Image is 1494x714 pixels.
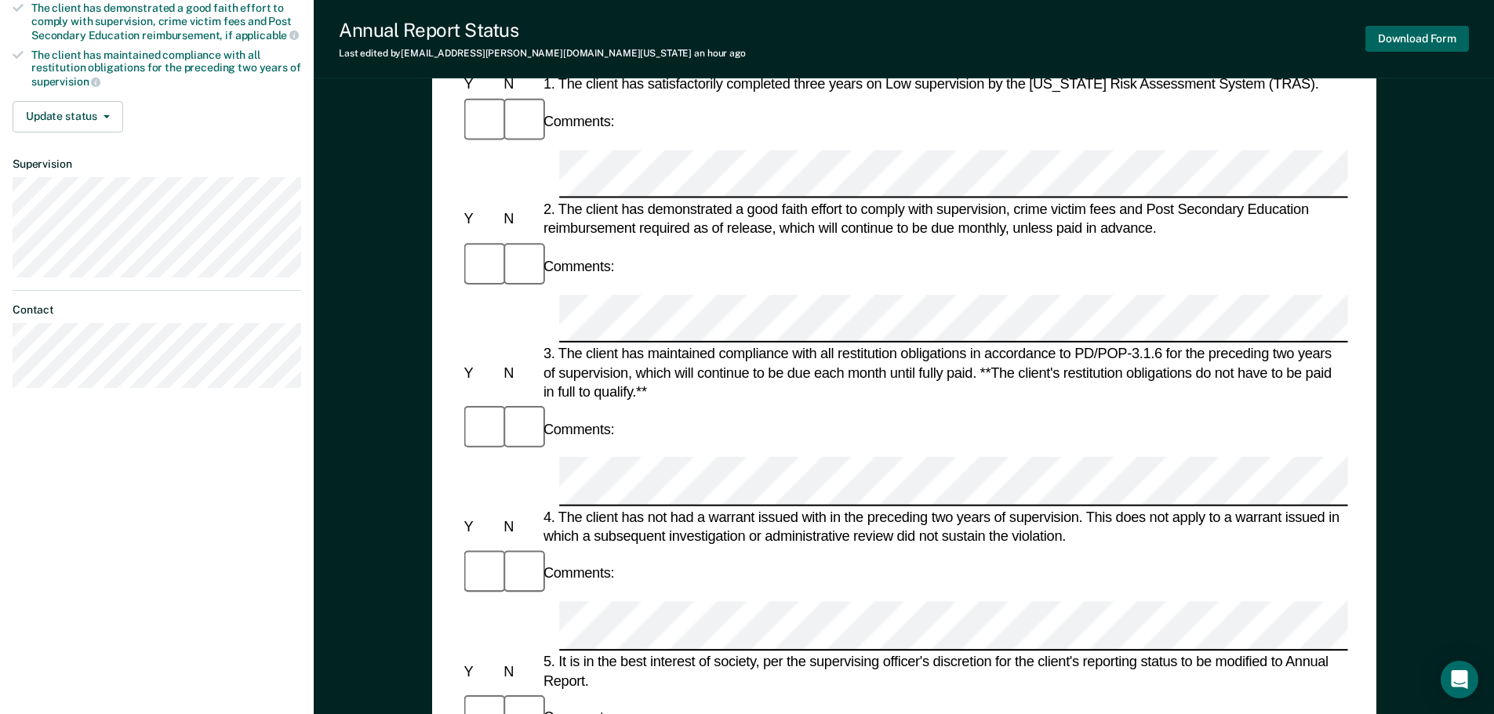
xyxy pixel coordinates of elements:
div: Last edited by [EMAIL_ADDRESS][PERSON_NAME][DOMAIN_NAME][US_STATE] [339,48,746,59]
div: Y [460,209,500,228]
div: N [500,517,540,536]
div: 1. The client has satisfactorily completed three years on Low supervision by the [US_STATE] Risk ... [540,74,1347,93]
div: Y [460,74,500,93]
div: Y [460,517,500,536]
div: The client has demonstrated a good faith effort to comply with supervision, crime victim fees and... [31,2,301,42]
dt: Contact [13,303,301,317]
button: Update status [13,101,123,132]
div: N [500,209,540,228]
div: 3. The client has maintained compliance with all restitution obligations in accordance to PD/POP-... [540,344,1347,401]
div: N [500,661,540,680]
div: Y [460,363,500,382]
span: applicable [235,29,299,42]
div: Annual Report Status [339,19,746,42]
div: Comments: [540,256,616,275]
span: an hour ago [694,48,746,59]
div: Comments: [540,112,616,131]
div: The client has maintained compliance with all restitution obligations for the preceding two years of [31,49,301,89]
div: 5. It is in the best interest of society, per the supervising officer's discretion for the client... [540,651,1347,690]
div: 2. The client has demonstrated a good faith effort to comply with supervision, crime victim fees ... [540,200,1347,238]
button: Download Form [1365,26,1469,52]
div: Comments: [540,420,616,439]
div: 4. The client has not had a warrant issued with in the preceding two years of supervision. This d... [540,507,1347,545]
div: Y [460,661,500,680]
div: Open Intercom Messenger [1441,661,1478,698]
dt: Supervision [13,158,301,171]
span: supervision [31,75,100,88]
div: N [500,74,540,93]
div: Comments: [540,564,616,583]
div: N [500,363,540,382]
